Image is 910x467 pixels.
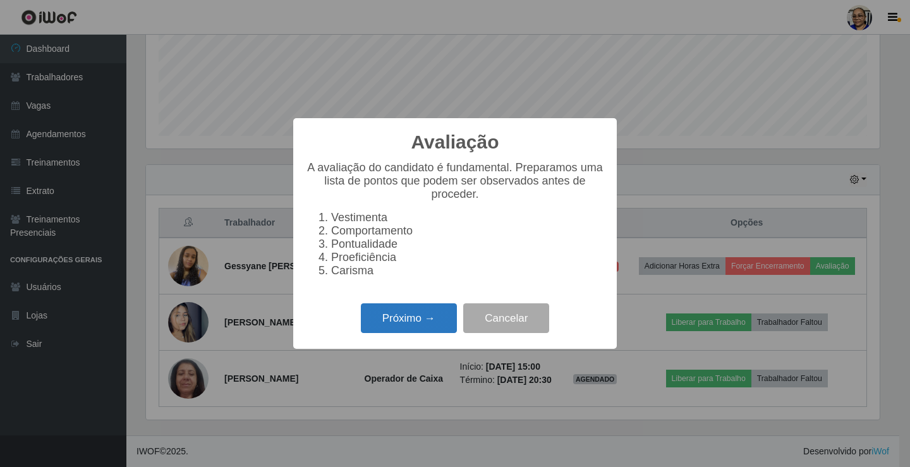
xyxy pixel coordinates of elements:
li: Vestimenta [331,211,604,224]
li: Proeficiência [331,251,604,264]
button: Cancelar [463,303,549,333]
button: Próximo → [361,303,457,333]
h2: Avaliação [411,131,499,154]
p: A avaliação do candidato é fundamental. Preparamos uma lista de pontos que podem ser observados a... [306,161,604,201]
li: Pontualidade [331,238,604,251]
li: Carisma [331,264,604,277]
li: Comportamento [331,224,604,238]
